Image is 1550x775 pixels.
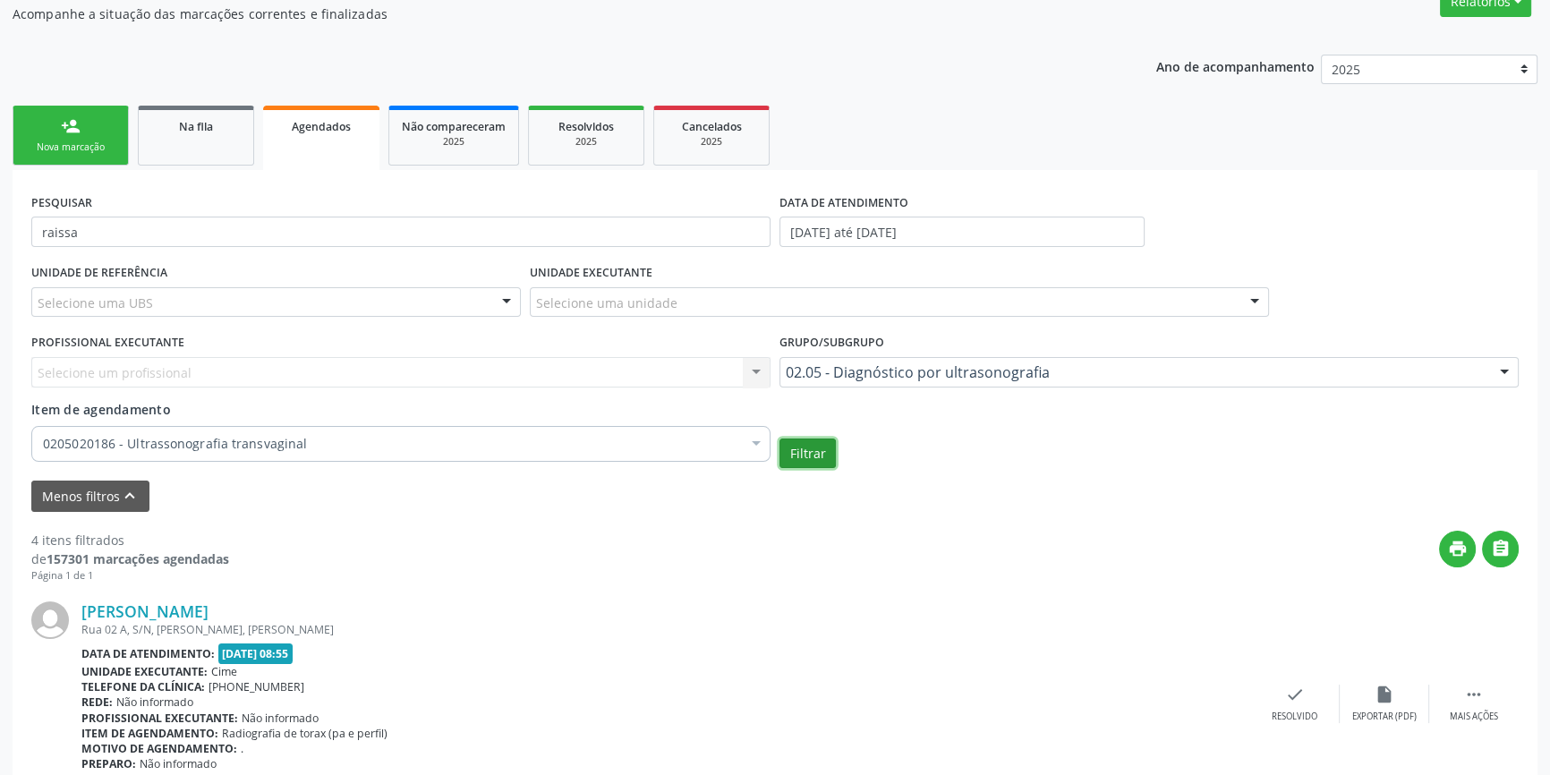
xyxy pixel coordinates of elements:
[1482,531,1519,567] button: 
[31,401,171,418] span: Item de agendamento
[667,135,756,149] div: 2025
[1439,531,1476,567] button: print
[558,119,614,134] span: Resolvidos
[31,189,92,217] label: PESQUISAR
[31,549,229,568] div: de
[81,711,238,726] b: Profissional executante:
[222,726,387,741] span: Radiografia de torax (pa e perfil)
[402,135,506,149] div: 2025
[1352,711,1417,723] div: Exportar (PDF)
[402,119,506,134] span: Não compareceram
[1491,539,1511,558] i: 
[31,260,167,287] label: UNIDADE DE REFERÊNCIA
[81,694,113,710] b: Rede:
[1448,539,1468,558] i: print
[1285,685,1305,704] i: check
[530,260,652,287] label: UNIDADE EXECUTANTE
[43,435,741,453] span: 0205020186 - Ultrassonografia transvaginal
[1450,711,1498,723] div: Mais ações
[1375,685,1394,704] i: insert_drive_file
[81,664,208,679] b: Unidade executante:
[81,679,205,694] b: Telefone da clínica:
[31,481,149,512] button: Menos filtroskeyboard_arrow_up
[241,741,243,756] span: .
[120,486,140,506] i: keyboard_arrow_up
[779,217,1145,247] input: Selecione um intervalo
[1156,55,1315,77] p: Ano de acompanhamento
[242,711,319,726] span: Não informado
[779,189,908,217] label: DATA DE ATENDIMENTO
[211,664,237,679] span: Cime
[81,726,218,741] b: Item de agendamento:
[1272,711,1317,723] div: Resolvido
[31,601,69,639] img: img
[26,141,115,154] div: Nova marcação
[218,643,294,664] span: [DATE] 08:55
[81,756,136,771] b: Preparo:
[38,294,153,312] span: Selecione uma UBS
[1464,685,1484,704] i: 
[31,217,771,247] input: Nome, CNS
[779,439,836,469] button: Filtrar
[31,329,184,357] label: PROFISSIONAL EXECUTANTE
[536,294,677,312] span: Selecione uma unidade
[81,646,215,661] b: Data de atendimento:
[682,119,742,134] span: Cancelados
[81,622,1250,637] div: Rua 02 A, S/N, [PERSON_NAME], [PERSON_NAME]
[81,741,237,756] b: Motivo de agendamento:
[47,550,229,567] strong: 157301 marcações agendadas
[779,329,884,357] label: Grupo/Subgrupo
[179,119,213,134] span: Na fila
[81,601,209,621] a: [PERSON_NAME]
[140,756,217,771] span: Não informado
[61,116,81,136] div: person_add
[13,4,1080,23] p: Acompanhe a situação das marcações correntes e finalizadas
[786,363,1482,381] span: 02.05 - Diagnóstico por ultrasonografia
[541,135,631,149] div: 2025
[31,531,229,549] div: 4 itens filtrados
[292,119,351,134] span: Agendados
[209,679,304,694] span: [PHONE_NUMBER]
[31,568,229,583] div: Página 1 de 1
[116,694,193,710] span: Não informado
